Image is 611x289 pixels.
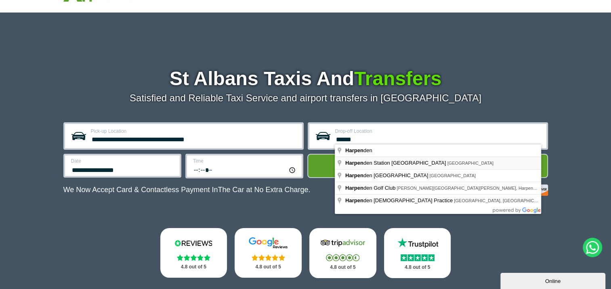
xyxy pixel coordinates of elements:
span: Harpen [345,172,363,178]
a: Tripadvisor Stars 4.8 out of 5 [309,228,376,278]
span: den Station [GEOGRAPHIC_DATA] [345,160,447,166]
label: Pick-up Location [91,129,297,134]
span: [GEOGRAPHIC_DATA] [429,173,476,178]
span: den [345,147,374,153]
span: den [DEMOGRAPHIC_DATA] Practice [345,197,454,203]
p: Satisfied and Reliable Taxi Service and airport transfers in [GEOGRAPHIC_DATA] [63,92,548,104]
h1: St Albans Taxis And [63,69,548,88]
span: Harpen [345,160,363,166]
span: Harpen [345,185,363,191]
img: Stars [252,254,285,261]
span: [GEOGRAPHIC_DATA], [GEOGRAPHIC_DATA] [454,198,549,203]
p: 4.8 out of 5 [169,262,218,272]
p: 4.8 out of 5 [393,262,442,272]
span: Transfers [354,68,441,89]
p: We Now Accept Card & Contactless Payment In [63,186,311,194]
a: Reviews.io Stars 4.8 out of 5 [160,228,227,278]
img: Google [244,237,292,249]
img: Tripadvisor [319,237,367,249]
label: Drop-off Location [335,129,542,134]
span: den [GEOGRAPHIC_DATA] [345,172,429,178]
p: 4.8 out of 5 [318,262,367,272]
span: [PERSON_NAME][GEOGRAPHIC_DATA][PERSON_NAME], Harpenden [397,186,540,191]
img: Trustpilot [393,237,442,249]
label: Time [193,159,297,163]
a: Google Stars 4.8 out of 5 [235,228,302,278]
span: Harpen [345,197,363,203]
button: Get Quote [307,154,548,178]
img: Stars [177,254,210,261]
a: Trustpilot Stars 4.8 out of 5 [384,228,451,278]
span: den Golf Club [345,185,397,191]
iframe: chat widget [500,271,607,289]
label: Date [71,159,175,163]
img: Stars [326,254,359,261]
img: Reviews.io [169,237,218,249]
img: Stars [401,254,435,261]
span: The Car at No Extra Charge. [218,186,310,194]
span: Harpen [345,147,363,153]
span: [GEOGRAPHIC_DATA] [447,161,494,165]
p: 4.8 out of 5 [244,262,293,272]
